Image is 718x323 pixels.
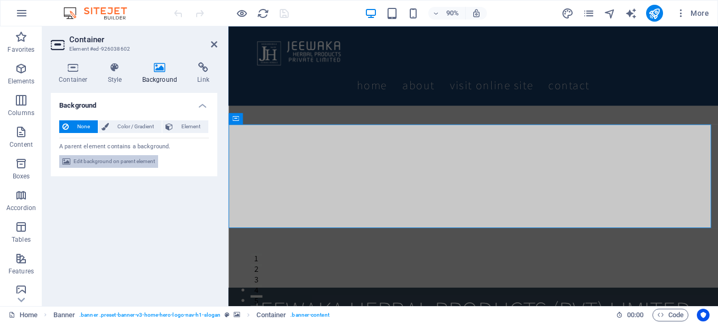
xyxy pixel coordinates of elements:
[583,7,595,20] button: pages
[69,44,196,54] h3: Element #ed-926038602
[24,264,38,267] button: 2
[176,120,205,133] span: Element
[72,120,95,133] span: None
[13,172,30,180] p: Boxes
[98,120,162,133] button: Color / Gradient
[59,138,209,151] div: A parent element contains a background.
[112,120,159,133] span: Color / Gradient
[234,312,240,318] i: This element contains a background
[561,7,574,20] i: Design (Ctrl+Alt+Y)
[69,35,217,44] h2: Container
[12,235,31,244] p: Tables
[625,7,637,20] i: AI Writer
[24,275,38,278] button: 3
[134,62,190,84] h4: Background
[8,77,35,85] p: Elements
[51,62,100,84] h4: Container
[627,309,643,321] span: 00 00
[61,7,140,20] img: Editor Logo
[100,62,134,84] h4: Style
[6,204,36,212] p: Accordion
[604,7,616,20] i: Navigator
[162,120,208,133] button: Element
[53,309,76,321] span: Click to select. Double-click to edit
[10,140,33,149] p: Content
[697,309,710,321] button: Usercentrics
[444,7,461,20] h6: 90%
[24,287,38,290] button: 4
[235,7,248,20] button: Click here to leave preview mode and continue editing
[472,8,481,18] i: On resize automatically adjust zoom level to fit chosen device.
[561,7,574,20] button: design
[59,155,158,168] button: Edit background on parent element
[59,120,98,133] button: None
[652,309,688,321] button: Code
[290,309,329,321] span: . banner-content
[256,7,269,20] button: reload
[257,7,269,20] i: Reload page
[24,310,38,313] button: 6
[648,7,660,20] i: Publish
[676,8,709,18] span: More
[625,7,638,20] button: text_generator
[583,7,595,20] i: Pages (Ctrl+Alt+S)
[24,252,38,255] button: 1
[53,309,329,321] nav: breadcrumb
[225,312,229,318] i: This element is a customizable preset
[8,109,34,117] p: Columns
[79,309,220,321] span: . banner .preset-banner-v3-home-hero-logo-nav-h1-slogan
[634,311,636,319] span: :
[189,62,217,84] h4: Link
[646,5,663,22] button: publish
[657,309,684,321] span: Code
[8,267,34,275] p: Features
[8,309,38,321] a: Click to cancel selection. Double-click to open Pages
[51,93,217,112] h4: Background
[604,7,616,20] button: navigator
[24,299,38,301] button: 5
[7,45,34,54] p: Favorites
[616,309,644,321] h6: Session time
[256,309,286,321] span: Click to select. Double-click to edit
[428,7,466,20] button: 90%
[671,5,713,22] button: More
[73,155,155,168] span: Edit background on parent element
